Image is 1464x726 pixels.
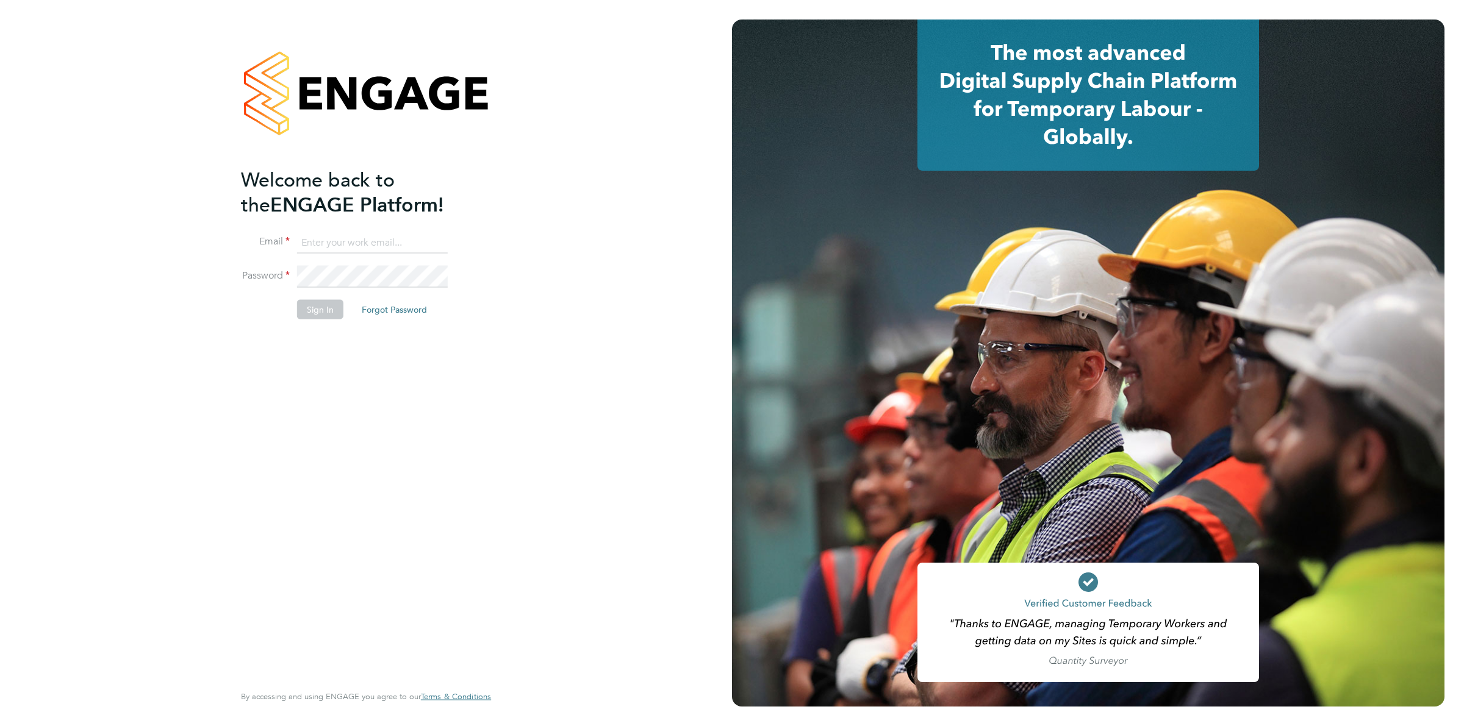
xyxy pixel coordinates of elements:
button: Sign In [297,300,343,319]
a: Terms & Conditions [421,692,491,702]
label: Email [241,235,290,248]
label: Password [241,269,290,282]
h2: ENGAGE Platform! [241,167,479,217]
span: By accessing and using ENGAGE you agree to our [241,691,491,702]
input: Enter your work email... [297,232,448,254]
span: Welcome back to the [241,168,395,216]
button: Forgot Password [352,300,437,319]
